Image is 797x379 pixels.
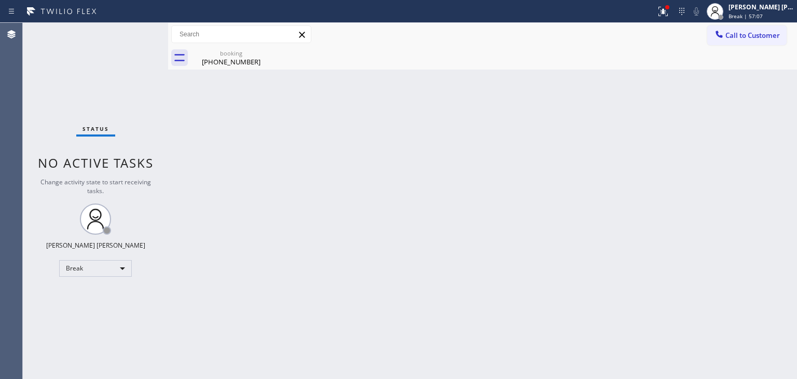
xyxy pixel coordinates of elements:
button: Mute [689,4,704,19]
div: booking [192,49,270,57]
div: Break [59,260,132,277]
span: Change activity state to start receiving tasks. [40,178,151,195]
span: Status [83,125,109,132]
div: (510) 274-5900 [192,46,270,70]
div: [PERSON_NAME] [PERSON_NAME] [46,241,145,250]
button: Call to Customer [707,25,787,45]
input: Search [172,26,311,43]
span: Break | 57:07 [729,12,763,20]
span: No active tasks [38,154,154,171]
div: [PHONE_NUMBER] [192,57,270,66]
div: [PERSON_NAME] [PERSON_NAME] [729,3,794,11]
span: Call to Customer [725,31,780,40]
